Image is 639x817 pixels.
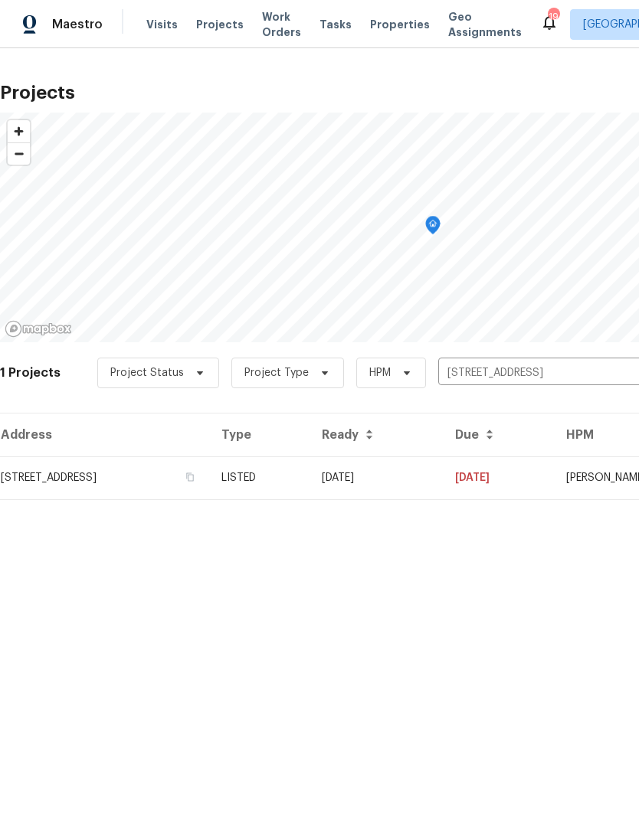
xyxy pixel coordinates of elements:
[369,365,391,381] span: HPM
[5,320,72,338] a: Mapbox homepage
[8,142,30,165] button: Zoom out
[209,413,310,456] th: Type
[262,9,301,40] span: Work Orders
[146,17,178,32] span: Visits
[443,456,554,499] td: [DATE]
[310,413,443,456] th: Ready
[548,9,559,25] div: 19
[209,456,310,499] td: LISTED
[370,17,430,32] span: Properties
[52,17,103,32] span: Maestro
[448,9,522,40] span: Geo Assignments
[183,470,197,484] button: Copy Address
[196,17,244,32] span: Projects
[8,120,30,142] button: Zoom in
[443,413,554,456] th: Due
[110,365,184,381] span: Project Status
[8,143,30,165] span: Zoom out
[438,361,614,385] input: Search projects
[425,216,441,240] div: Map marker
[244,365,309,381] span: Project Type
[310,456,443,499] td: [DATE]
[319,19,352,30] span: Tasks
